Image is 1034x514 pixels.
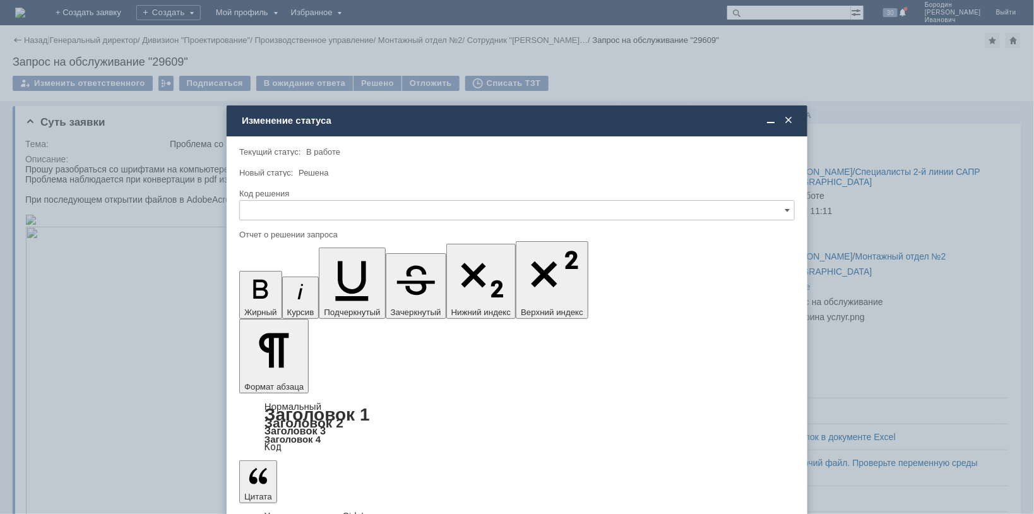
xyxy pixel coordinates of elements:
div: Формат абзаца [239,402,795,451]
a: Заголовок 4 [264,434,321,445]
span: В работе [306,147,340,157]
span: Закрыть [782,115,795,126]
div: Отчет о решении запроса [239,230,792,239]
a: Заголовок 2 [264,415,343,430]
div: Код решения [239,189,792,198]
button: Цитата [239,460,277,503]
button: Верхний индекс [516,241,588,319]
a: Заголовок 3 [264,425,326,436]
label: Новый статус: [239,168,294,177]
span: Верхний индекс [521,308,583,317]
span: Нижний индекс [451,308,511,317]
button: Формат абзаца [239,319,309,393]
div: Изменение статуса [242,115,795,126]
span: Зачеркнутый [391,308,441,317]
span: Жирный [244,308,277,317]
button: Зачеркнутый [386,253,446,319]
a: Нормальный [264,401,321,412]
span: Решена [299,168,328,177]
button: Подчеркнутый [319,248,385,319]
span: Подчеркнутый [324,308,380,317]
a: Код [264,441,282,453]
label: Текущий статус: [239,147,300,157]
span: Свернуть (Ctrl + M) [764,115,777,126]
span: Цитата [244,492,272,501]
span: Формат абзаца [244,382,304,391]
a: Заголовок 1 [264,405,370,424]
button: Нижний индекс [446,244,516,319]
button: Курсив [282,277,319,319]
button: Жирный [239,271,282,319]
span: Курсив [287,308,314,317]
